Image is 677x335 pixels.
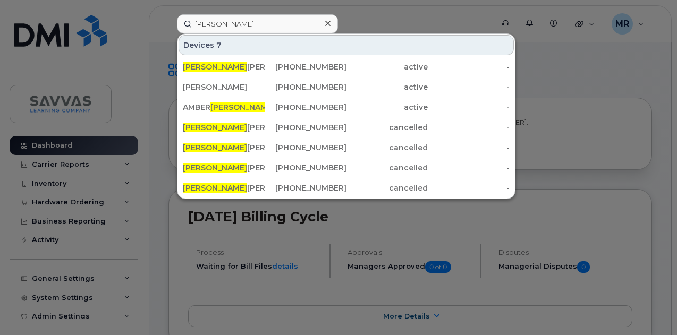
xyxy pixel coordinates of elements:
span: [PERSON_NAME] [183,163,247,173]
div: cancelled [346,122,428,133]
div: - [428,183,510,193]
div: - [428,102,510,113]
span: [PERSON_NAME] [183,143,247,152]
div: - [428,142,510,153]
div: - [428,82,510,92]
span: [PERSON_NAME] [183,123,247,132]
a: [PERSON_NAME][PHONE_NUMBER]active- [179,78,514,97]
div: [PERSON_NAME] [183,82,265,92]
div: [PERSON_NAME] [183,162,265,173]
a: AMBER[PERSON_NAME]MS[PHONE_NUMBER]active- [179,98,514,117]
div: [PHONE_NUMBER] [265,62,346,72]
div: AMBER MS [183,102,265,113]
div: [PERSON_NAME] [183,142,265,153]
div: [PHONE_NUMBER] [265,82,346,92]
div: cancelled [346,162,428,173]
div: Devices [179,35,514,55]
div: - [428,122,510,133]
div: [PHONE_NUMBER] [265,162,346,173]
div: [PHONE_NUMBER] [265,122,346,133]
a: [PERSON_NAME][PERSON_NAME][PHONE_NUMBER]cancelled- [179,118,514,137]
div: active [346,102,428,113]
div: [PHONE_NUMBER] [265,142,346,153]
div: - [428,162,510,173]
div: active [346,62,428,72]
a: [PERSON_NAME][PERSON_NAME][PHONE_NUMBER]cancelled- [179,178,514,197]
div: [PHONE_NUMBER] [265,183,346,193]
div: cancelled [346,142,428,153]
a: [PERSON_NAME][PERSON_NAME][PHONE_NUMBER]cancelled- [179,138,514,157]
a: [PERSON_NAME][PERSON_NAME][PHONE_NUMBER]cancelled- [179,158,514,177]
div: active [346,82,428,92]
div: [PERSON_NAME] [183,183,265,193]
div: - [428,62,510,72]
div: [PHONE_NUMBER] [265,102,346,113]
span: [PERSON_NAME] [183,183,247,193]
span: [PERSON_NAME] [210,102,275,112]
div: cancelled [346,183,428,193]
div: [PERSON_NAME] [183,62,265,72]
div: [PERSON_NAME] [183,122,265,133]
iframe: Messenger Launcher [631,289,669,327]
a: [PERSON_NAME][PERSON_NAME][PHONE_NUMBER]active- [179,57,514,76]
span: 7 [216,40,222,50]
span: [PERSON_NAME] [183,62,247,72]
